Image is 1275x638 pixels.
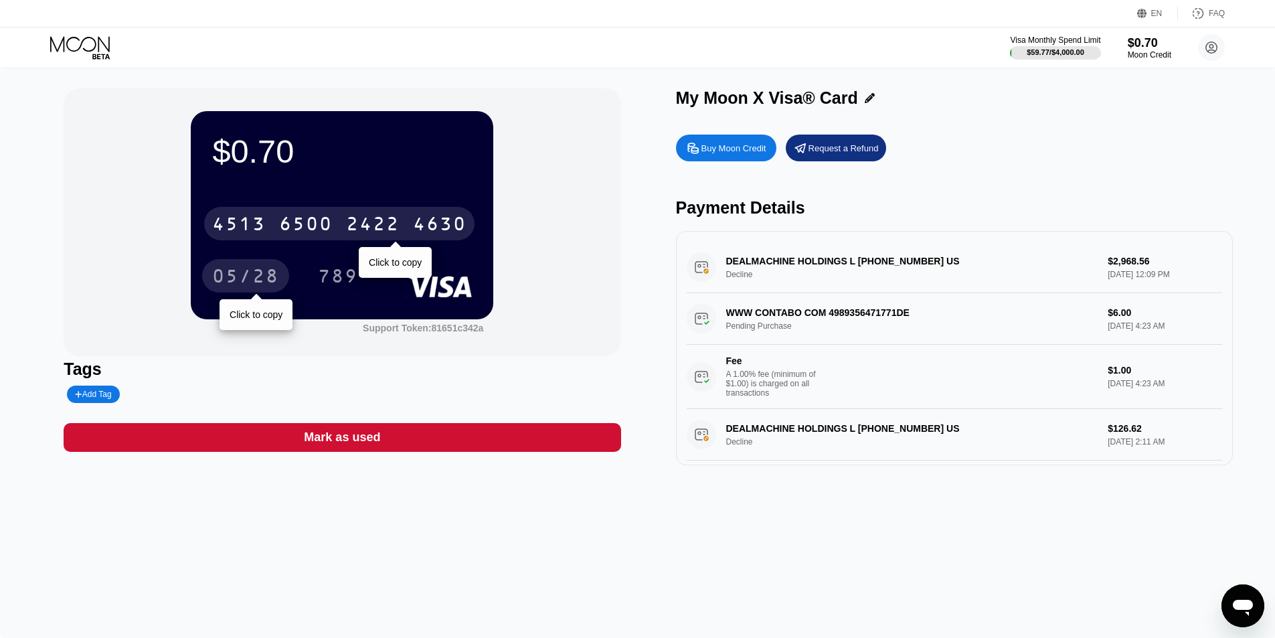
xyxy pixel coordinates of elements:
div: Payment Details [676,198,1233,218]
div: $1.00 [1108,365,1221,376]
div: Click to copy [369,257,422,268]
div: Visa Monthly Spend Limit [1010,35,1100,45]
div: EN [1151,9,1163,18]
div: Fee [726,355,820,366]
div: $0.70 [212,133,472,170]
div: FeeA 1.00% fee (minimum of $1.00) is charged on all transactions$1.00[DATE] 4:23 AM [687,345,1222,409]
div: Request a Refund [809,143,879,154]
div: Click to copy [230,309,282,320]
div: Buy Moon Credit [701,143,766,154]
div: 05/28 [212,267,279,289]
div: A 1.00% fee (minimum of $1.00) is charged on all transactions [726,370,827,398]
div: 789 [318,267,358,289]
div: FAQ [1178,7,1225,20]
div: 2422 [346,215,400,236]
div: Support Token:81651c342a [363,323,483,333]
div: Mark as used [64,423,620,452]
div: Request a Refund [786,135,886,161]
iframe: Button to launch messaging window [1221,584,1264,627]
div: Support Token: 81651c342a [363,323,483,333]
div: 6500 [279,215,333,236]
div: 05/28 [202,259,289,293]
div: 4630 [413,215,466,236]
div: Add Tag [67,386,119,403]
div: Moon Credit [1128,50,1171,60]
div: 4513650024224630 [204,207,475,240]
div: Add Tag [75,390,111,399]
div: $59.77 / $4,000.00 [1027,48,1084,56]
div: Visa Monthly Spend Limit$59.77/$4,000.00 [1010,35,1100,60]
div: [DATE] 4:23 AM [1108,379,1221,388]
div: $0.70Moon Credit [1128,36,1171,60]
div: My Moon X Visa® Card [676,88,858,108]
div: Tags [64,360,620,379]
div: EN [1137,7,1178,20]
div: Mark as used [304,430,380,445]
div: $0.70 [1128,36,1171,50]
div: 789 [308,259,368,293]
div: FAQ [1209,9,1225,18]
div: Buy Moon Credit [676,135,776,161]
div: 4513 [212,215,266,236]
